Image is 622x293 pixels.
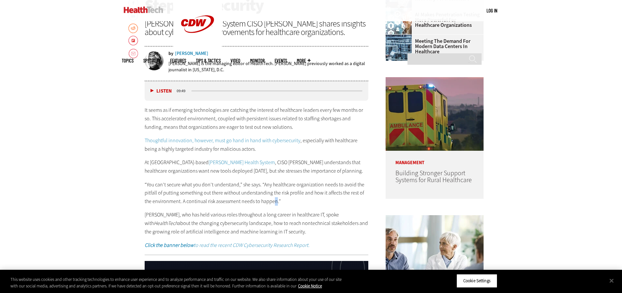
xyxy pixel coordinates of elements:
span: More [297,58,311,63]
span: Topics [122,58,134,63]
a: More information about your privacy [298,283,322,289]
button: Close [604,273,619,288]
a: Click the banner belowto read the recent CDW Cybersecurity Research Report. [145,242,310,249]
p: “You can't secure what you don't understand,” she says. “Any healthcare organization needs to avo... [145,181,369,206]
a: Thoughtful innovation, however, must go hand in hand with cybersecurity [145,137,300,144]
a: Building Stronger Support Systems for Rural Healthcare [395,169,472,184]
p: Management [386,151,484,165]
a: Video [231,58,240,63]
img: ambulance driving down country road at sunset [386,77,484,151]
p: [PERSON_NAME], who has held various roles throughout a long career in healthcare IT, spoke with a... [145,211,369,236]
a: Features [170,58,186,63]
div: User menu [486,7,497,14]
p: , especially with healthcare being a highly targeted industry for malicious actors. [145,136,369,153]
a: Tips & Tactics [196,58,221,63]
p: It seems as if emerging technologies are catching the interest of healthcare leaders every few mo... [145,106,369,131]
div: duration [176,88,190,94]
em: HealthTech [154,220,178,227]
a: MonITor [250,58,265,63]
img: Home [124,7,163,13]
img: incident response team discusses around a table [386,215,484,289]
em: to read the recent CDW Cybersecurity Research Report. [145,242,310,249]
strong: Click the banner below [145,242,194,249]
a: Log in [486,8,497,13]
div: This website uses cookies and other tracking technologies to enhance user experience and to analy... [10,276,342,289]
div: media player [145,81,369,101]
a: CDW [173,43,222,50]
button: Listen [151,89,172,94]
p: At [GEOGRAPHIC_DATA]-based , CISO [PERSON_NAME] understands that healthcare organizations want ne... [145,158,369,175]
button: Cookie Settings [456,274,497,288]
a: Events [275,58,287,63]
span: Specialty [143,58,160,63]
a: [PERSON_NAME] Health System [209,159,275,166]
